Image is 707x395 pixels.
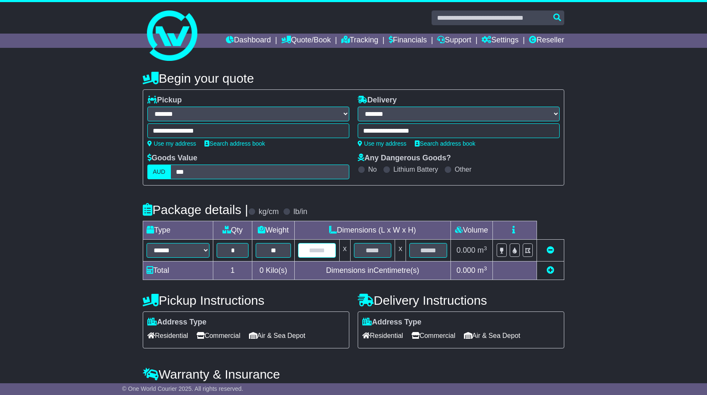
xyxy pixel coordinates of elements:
[482,34,518,48] a: Settings
[547,246,554,254] a: Remove this item
[358,293,564,307] h4: Delivery Instructions
[339,240,350,262] td: x
[484,245,487,251] sup: 3
[122,385,244,392] span: © One World Courier 2025. All rights reserved.
[415,140,475,147] a: Search address book
[143,262,213,280] td: Total
[204,140,265,147] a: Search address book
[252,262,295,280] td: Kilo(s)
[358,140,406,147] a: Use my address
[358,96,397,105] label: Delivery
[259,266,264,275] span: 0
[226,34,271,48] a: Dashboard
[547,266,554,275] a: Add new item
[147,140,196,147] a: Use my address
[196,329,240,342] span: Commercial
[252,221,295,240] td: Weight
[213,262,252,280] td: 1
[294,221,450,240] td: Dimensions (L x W x H)
[281,34,331,48] a: Quote/Book
[362,329,403,342] span: Residential
[484,265,487,272] sup: 3
[213,221,252,240] td: Qty
[362,318,422,327] label: Address Type
[341,34,378,48] a: Tracking
[368,165,377,173] label: No
[477,246,487,254] span: m
[143,221,213,240] td: Type
[529,34,564,48] a: Reseller
[293,207,307,217] label: lb/in
[456,266,475,275] span: 0.000
[147,154,197,163] label: Goods Value
[147,318,207,327] label: Address Type
[358,154,451,163] label: Any Dangerous Goods?
[456,246,475,254] span: 0.000
[411,329,455,342] span: Commercial
[143,71,564,85] h4: Begin your quote
[259,207,279,217] label: kg/cm
[477,266,487,275] span: m
[294,262,450,280] td: Dimensions in Centimetre(s)
[143,293,349,307] h4: Pickup Instructions
[143,203,248,217] h4: Package details |
[147,96,182,105] label: Pickup
[393,165,438,173] label: Lithium Battery
[395,240,406,262] td: x
[455,165,471,173] label: Other
[464,329,521,342] span: Air & Sea Depot
[249,329,306,342] span: Air & Sea Depot
[437,34,471,48] a: Support
[147,329,188,342] span: Residential
[147,165,171,179] label: AUD
[389,34,427,48] a: Financials
[450,221,492,240] td: Volume
[143,367,564,381] h4: Warranty & Insurance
